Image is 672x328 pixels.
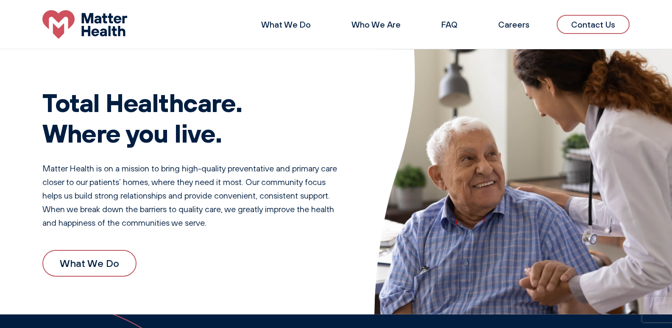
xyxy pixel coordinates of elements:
a: What We Do [261,19,311,30]
h1: Total Healthcare. Where you live. [42,87,340,148]
a: What We Do [42,250,137,276]
p: Matter Health is on a mission to bring high-quality preventative and primary care closer to our p... [42,162,340,230]
a: Careers [498,19,530,30]
a: FAQ [441,19,457,30]
a: Who We Are [351,19,401,30]
a: Contact Us [557,15,630,34]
